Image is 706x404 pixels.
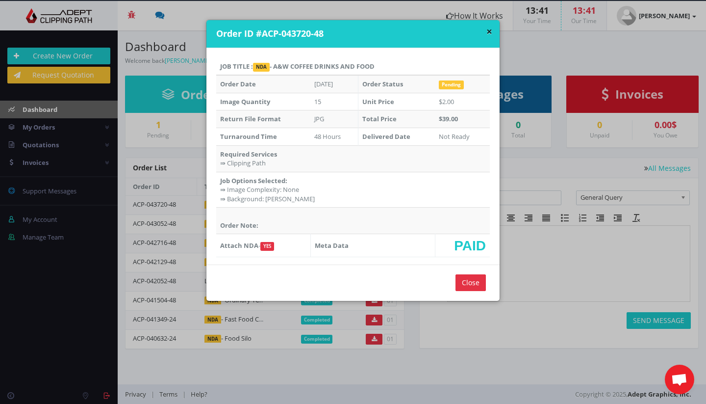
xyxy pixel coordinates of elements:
[220,150,277,159] strong: Required Services
[310,75,358,93] td: [DATE]
[314,97,321,106] span: 15
[362,97,394,106] strong: Unit Price
[439,114,458,123] strong: $39.00
[435,93,490,110] td: $2.00
[220,241,258,250] strong: Attach NDA
[253,63,270,72] span: NDA
[220,176,287,185] strong: Job Options Selected:
[220,80,256,88] strong: Order Date
[260,242,274,251] span: YES
[454,238,486,253] span: PAID
[220,221,258,230] strong: Order Note:
[315,241,349,250] strong: Meta Data
[486,27,492,37] button: ×
[310,110,358,128] td: JPG
[216,27,492,40] h4: Order ID #ACP-043720-48
[455,274,486,291] input: Close
[220,132,277,141] strong: Turnaround Time
[439,81,464,89] span: Pending
[362,80,403,88] strong: Order Status
[362,132,410,141] strong: Delivered Date
[665,365,694,394] a: Open chat
[216,172,490,208] td: ⇛ Image Complexity: None ⇛ Background: [PERSON_NAME]
[216,234,310,257] td: -
[216,145,490,172] td: ⇛ Clipping Path
[220,114,281,123] strong: Return File Format
[435,128,490,145] td: Not Ready
[216,58,490,76] th: Job Title : - A&W Coffee Drinks and Food
[362,114,397,123] strong: Total Price
[310,128,358,145] td: 48 Hours
[220,97,270,106] strong: Image Quantity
